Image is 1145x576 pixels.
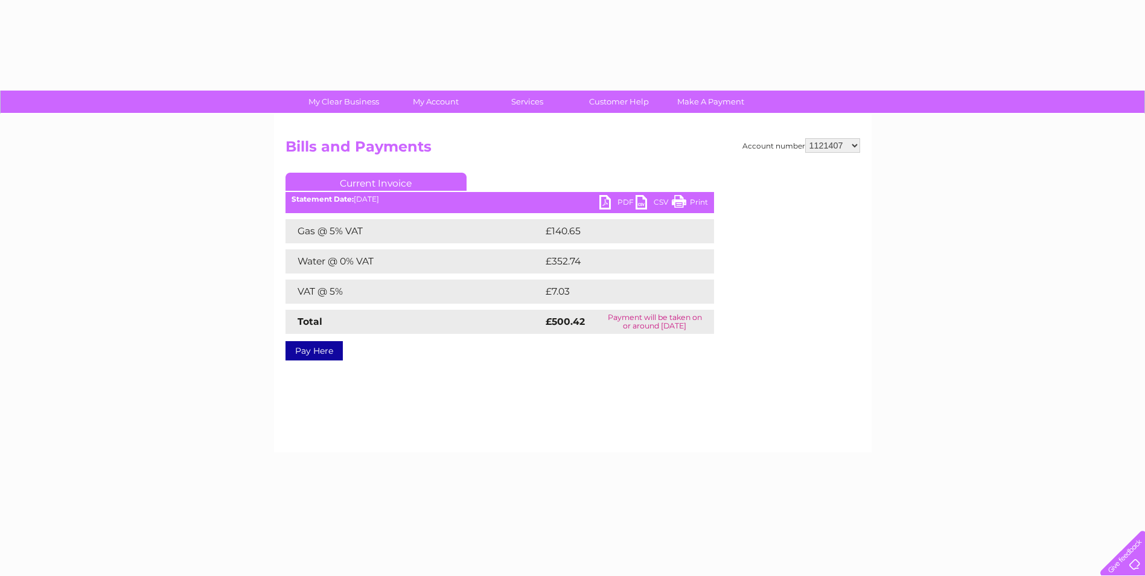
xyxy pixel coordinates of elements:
td: Water @ 0% VAT [285,249,543,274]
td: £140.65 [543,219,692,243]
h2: Bills and Payments [285,138,860,161]
div: Account number [742,138,860,153]
a: My Clear Business [294,91,394,113]
a: Make A Payment [661,91,761,113]
strong: Total [298,316,322,327]
td: £7.03 [543,280,686,304]
a: Pay Here [285,341,343,360]
td: Gas @ 5% VAT [285,219,543,243]
td: VAT @ 5% [285,280,543,304]
a: Print [672,195,708,213]
td: £352.74 [543,249,692,274]
div: [DATE] [285,195,714,203]
strong: £500.42 [546,316,585,327]
a: CSV [636,195,672,213]
b: Statement Date: [292,194,354,203]
a: Services [477,91,577,113]
a: Current Invoice [285,173,467,191]
a: Customer Help [569,91,669,113]
a: PDF [599,195,636,213]
a: My Account [386,91,485,113]
td: Payment will be taken on or around [DATE] [596,310,714,334]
